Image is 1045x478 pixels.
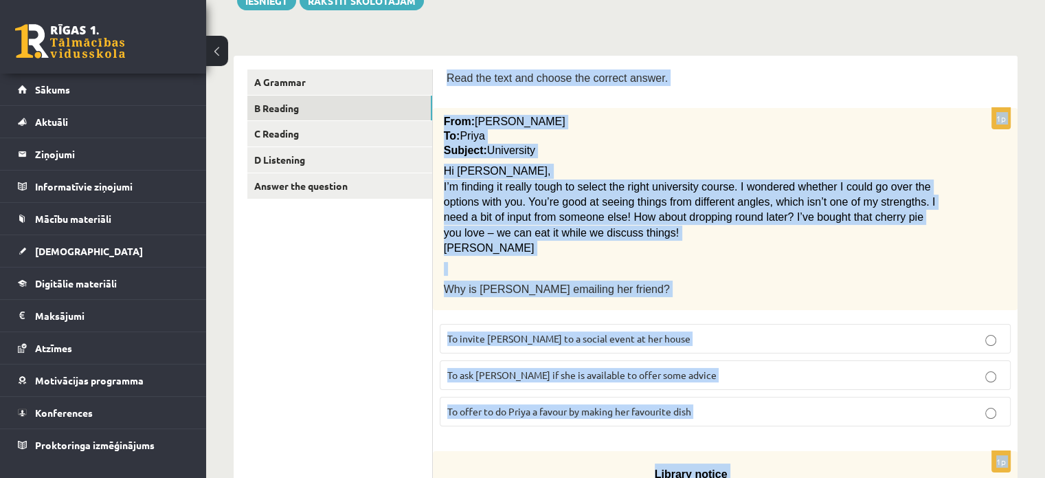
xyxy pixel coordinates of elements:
[991,107,1011,129] p: 1p
[18,203,189,235] a: Mācību materiāli
[247,96,432,121] a: B Reading
[444,283,670,295] span: Why is [PERSON_NAME] emailing her friend?
[247,69,432,95] a: A Grammar
[35,300,189,332] legend: Maksājumi
[18,365,189,396] a: Motivācijas programma
[487,144,535,156] span: University
[18,397,189,428] a: Konferences
[18,300,189,332] a: Maksājumi
[444,165,551,177] span: Hi [PERSON_NAME],
[18,429,189,461] a: Proktoringa izmēģinājums
[35,138,189,170] legend: Ziņojumi
[35,171,189,202] legend: Informatīvie ziņojumi
[35,83,70,96] span: Sākums
[444,242,535,254] span: [PERSON_NAME]
[18,171,189,202] a: Informatīvie ziņojumi
[35,116,68,128] span: Aktuāli
[447,332,690,345] span: To invite [PERSON_NAME] to a social event at her house
[475,116,565,127] span: [PERSON_NAME]
[35,374,144,387] span: Motivācijas programma
[247,147,432,173] a: D Listening
[35,245,143,257] span: [DEMOGRAPHIC_DATA]
[35,277,117,290] span: Digitālie materiāli
[460,130,484,142] span: Priya
[18,332,189,364] a: Atzīmes
[444,181,936,239] span: I’m finding it really tough to select the right university course. I wondered whether I could go ...
[18,235,189,267] a: [DEMOGRAPHIC_DATA]
[444,130,460,142] span: To:
[35,406,93,419] span: Konferences
[35,213,111,225] span: Mācību materiāli
[18,138,189,170] a: Ziņojumi
[35,439,155,451] span: Proktoringa izmēģinājums
[18,106,189,138] a: Aktuāli
[444,116,475,127] span: From:
[15,24,125,58] a: Rīgas 1. Tālmācības vidusskola
[447,369,717,381] span: To ask [PERSON_NAME] if she is available to offer some advice
[985,335,996,346] input: To invite [PERSON_NAME] to a social event at her house
[447,405,691,417] span: To offer to do Priya a favour by making her favourite dish
[985,371,996,382] input: To ask [PERSON_NAME] if she is available to offer some advice
[991,450,1011,472] p: 1p
[35,342,72,354] span: Atzīmes
[247,173,432,199] a: Answer the question
[247,121,432,146] a: C Reading
[18,268,189,299] a: Digitālie materiāli
[985,408,996,419] input: To offer to do Priya a favour by making her favourite dish
[447,72,668,84] span: Read the text and choose the correct answer.
[444,144,487,156] span: Subject:
[18,74,189,105] a: Sākums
